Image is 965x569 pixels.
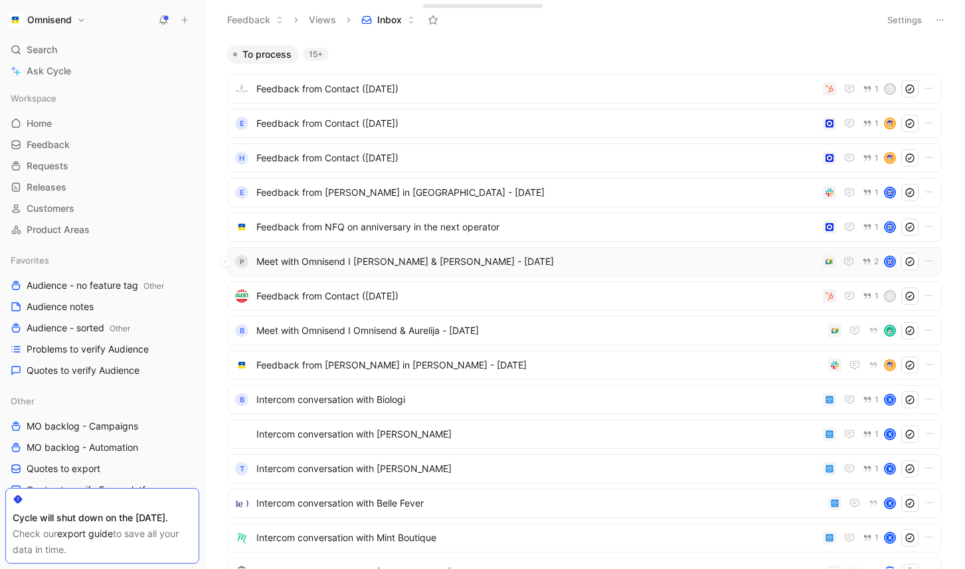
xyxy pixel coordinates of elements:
[256,357,823,373] span: Feedback from [PERSON_NAME] in [PERSON_NAME] - [DATE]
[885,153,895,163] img: avatar
[860,461,881,476] button: 1
[5,391,199,411] div: Other
[27,223,90,236] span: Product Areas
[5,438,199,457] a: MO backlog - Automation
[27,483,167,497] span: Quotes to verify Ecom platforms
[228,385,942,414] a: BIntercom conversation with Biologi1K
[885,533,895,542] div: K
[256,392,818,408] span: Intercom conversation with Biologi
[875,292,879,300] span: 1
[235,117,248,130] div: e
[235,82,248,96] img: logo
[5,276,199,295] a: Audience - no feature tagOther
[5,339,199,359] a: Problems to verify Audience
[27,63,71,79] span: Ask Cycle
[256,530,818,546] span: Intercom conversation with Mint Boutique
[860,151,881,165] button: 1
[874,258,879,266] span: 2
[27,300,94,313] span: Audience notes
[228,454,942,483] a: TIntercom conversation with [PERSON_NAME]1K
[27,441,138,454] span: MO backlog - Automation
[256,254,817,270] span: Meet with Omnisend I [PERSON_NAME] & [PERSON_NAME] - [DATE]
[256,288,818,304] span: Feedback from Contact ([DATE])
[27,420,138,433] span: MO backlog - Campaigns
[885,257,895,266] img: avatar
[143,281,164,291] span: Other
[228,109,942,138] a: eFeedback from Contact ([DATE])1avatar
[875,465,879,473] span: 1
[27,117,52,130] span: Home
[875,396,879,404] span: 1
[885,119,895,128] img: avatar
[5,318,199,338] a: Audience - sortedOther
[875,223,879,231] span: 1
[27,343,149,356] span: Problems to verify Audience
[885,326,895,335] img: avatar
[235,428,248,441] img: logo
[5,459,199,479] a: Quotes to export
[11,92,56,105] span: Workspace
[860,530,881,545] button: 1
[5,61,199,81] a: Ask Cycle
[27,202,74,215] span: Customers
[885,291,895,301] div: g
[860,220,881,234] button: 1
[256,495,823,511] span: Intercom conversation with Belle Fever
[27,14,72,26] h1: Omnisend
[5,11,89,29] button: OmnisendOmnisend
[11,254,49,267] span: Favorites
[875,534,879,542] span: 1
[235,359,248,372] img: logo
[110,323,130,333] span: Other
[235,186,248,199] div: E
[256,81,818,97] span: Feedback from Contact ([DATE])
[885,464,895,473] div: K
[5,114,199,133] a: Home
[9,13,22,27] img: Omnisend
[226,45,298,64] button: To process
[228,282,942,311] a: logoFeedback from Contact ([DATE])1g
[875,189,879,197] span: 1
[860,392,881,407] button: 1
[875,85,879,93] span: 1
[27,159,68,173] span: Requests
[5,361,199,380] a: Quotes to verify Audience
[885,361,895,370] img: avatar
[885,222,895,232] img: avatar
[228,143,942,173] a: HFeedback from Contact ([DATE])1avatar
[859,254,881,269] button: 2
[5,297,199,317] a: Audience notes
[256,219,818,235] span: Feedback from NFQ on anniversary in the next operator
[256,323,823,339] span: Meet with Omnisend I Omnisend & Aurelija - [DATE]
[228,212,942,242] a: logoFeedback from NFQ on anniversary in the next operator1avatar
[57,528,113,539] a: export guide
[256,426,818,442] span: Intercom conversation with [PERSON_NAME]
[5,88,199,108] div: Workspace
[235,531,248,544] img: logo
[235,324,248,337] div: B
[235,289,248,303] img: logo
[5,416,199,436] a: MO backlog - Campaigns
[27,138,70,151] span: Feedback
[235,220,248,234] img: logo
[228,420,942,449] a: logoIntercom conversation with [PERSON_NAME]1K
[228,178,942,207] a: EFeedback from [PERSON_NAME] in [GEOGRAPHIC_DATA] - [DATE]1avatar
[5,199,199,218] a: Customers
[256,185,818,201] span: Feedback from [PERSON_NAME] in [GEOGRAPHIC_DATA] - [DATE]
[11,394,35,408] span: Other
[228,74,942,104] a: logoFeedback from Contact ([DATE])1T
[885,84,895,94] div: T
[860,427,881,442] button: 1
[5,250,199,270] div: Favorites
[27,181,66,194] span: Releases
[256,461,818,477] span: Intercom conversation with [PERSON_NAME]
[875,430,879,438] span: 1
[885,188,895,197] img: avatar
[235,255,248,268] div: P
[27,321,130,335] span: Audience - sorted
[13,510,192,526] div: Cycle will shut down on the [DATE].
[228,489,942,518] a: logoIntercom conversation with Belle FeverK
[5,156,199,176] a: Requests
[228,523,942,552] a: logoIntercom conversation with Mint Boutique1K
[256,116,818,131] span: Feedback from Contact ([DATE])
